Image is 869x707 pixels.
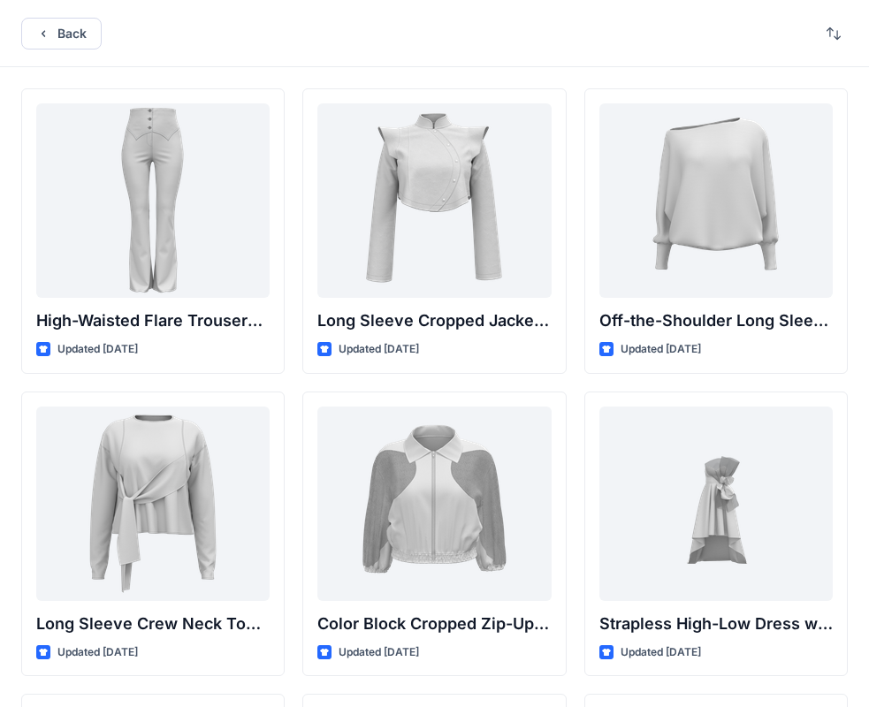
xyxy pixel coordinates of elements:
a: Off-the-Shoulder Long Sleeve Top [599,103,833,298]
p: Updated [DATE] [621,643,701,662]
p: Updated [DATE] [339,643,419,662]
a: Long Sleeve Crew Neck Top with Asymmetrical Tie Detail [36,407,270,601]
p: Long Sleeve Cropped Jacket with Mandarin Collar and Shoulder Detail [317,308,551,333]
a: Color Block Cropped Zip-Up Jacket with Sheer Sleeves [317,407,551,601]
p: Long Sleeve Crew Neck Top with Asymmetrical Tie Detail [36,612,270,636]
button: Back [21,18,102,49]
p: Strapless High-Low Dress with Side Bow Detail [599,612,833,636]
a: Long Sleeve Cropped Jacket with Mandarin Collar and Shoulder Detail [317,103,551,298]
p: Off-the-Shoulder Long Sleeve Top [599,308,833,333]
p: Updated [DATE] [339,340,419,359]
p: High-Waisted Flare Trousers with Button Detail [36,308,270,333]
p: Updated [DATE] [57,643,138,662]
p: Updated [DATE] [621,340,701,359]
a: Strapless High-Low Dress with Side Bow Detail [599,407,833,601]
a: High-Waisted Flare Trousers with Button Detail [36,103,270,298]
p: Updated [DATE] [57,340,138,359]
p: Color Block Cropped Zip-Up Jacket with Sheer Sleeves [317,612,551,636]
